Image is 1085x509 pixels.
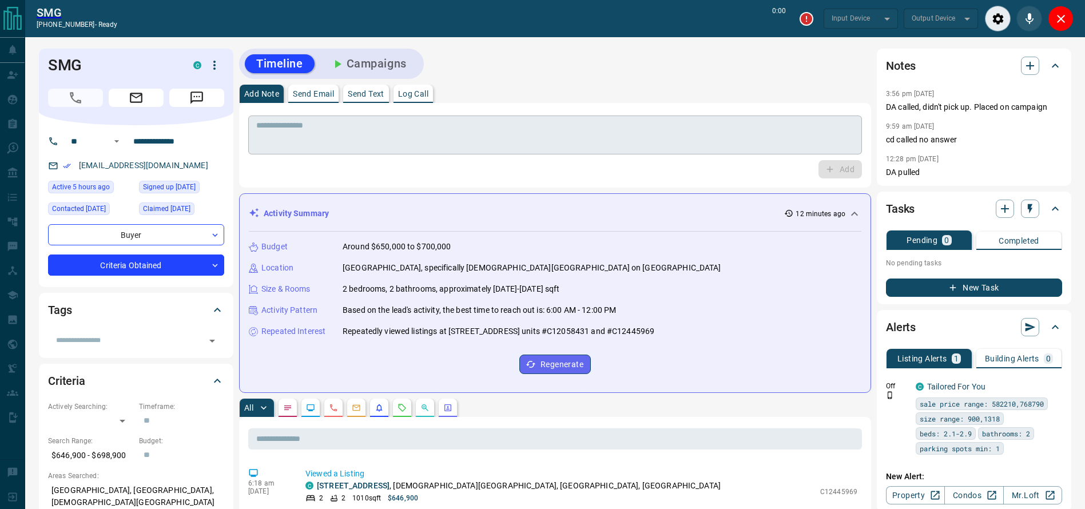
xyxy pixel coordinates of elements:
[886,200,915,218] h2: Tasks
[927,382,985,391] a: Tailored For You
[886,391,894,399] svg: Push Notification Only
[305,468,857,480] p: Viewed a Listing
[305,482,313,490] div: condos.ca
[139,181,224,197] div: Fri Sep 26 2025
[245,54,315,73] button: Timeline
[907,236,937,244] p: Pending
[319,493,323,503] p: 2
[261,283,311,295] p: Size & Rooms
[420,403,430,412] svg: Opportunities
[1046,355,1051,363] p: 0
[261,262,293,274] p: Location
[886,90,935,98] p: 3:56 pm [DATE]
[985,6,1011,31] div: Audio Settings
[169,89,224,107] span: Message
[886,122,935,130] p: 9:59 am [DATE]
[317,480,721,492] p: , [DEMOGRAPHIC_DATA][GEOGRAPHIC_DATA], [GEOGRAPHIC_DATA], [GEOGRAPHIC_DATA]
[920,428,972,439] span: beds: 2.1-2.9
[79,161,208,170] a: [EMAIL_ADDRESS][DOMAIN_NAME]
[897,355,947,363] p: Listing Alerts
[139,401,224,412] p: Timeframe:
[98,21,118,29] span: ready
[48,367,224,395] div: Criteria
[329,403,338,412] svg: Calls
[143,203,190,214] span: Claimed [DATE]
[48,301,71,319] h2: Tags
[886,254,1062,272] p: No pending tasks
[264,208,329,220] p: Activity Summary
[1003,486,1062,504] a: Mr.Loft
[48,446,133,465] p: $646,900 - $698,900
[954,355,959,363] p: 1
[352,493,381,503] p: 1010 sqft
[985,355,1039,363] p: Building Alerts
[375,403,384,412] svg: Listing Alerts
[343,304,616,316] p: Based on the lead's activity, the best time to reach out is: 6:00 AM - 12:00 PM
[48,254,224,276] div: Criteria Obtained
[343,325,654,337] p: Repeatedly viewed listings at [STREET_ADDRESS] units #C12058431 and #C12445969
[920,443,1000,454] span: parking spots min: 1
[48,181,133,197] div: Wed Oct 15 2025
[820,487,857,497] p: C12445969
[139,202,224,218] div: Tue Sep 30 2025
[388,493,418,503] p: $646,900
[398,90,428,98] p: Log Call
[796,209,845,219] p: 12 minutes ago
[48,401,133,412] p: Actively Searching:
[886,279,1062,297] button: New Task
[52,203,106,214] span: Contacted [DATE]
[343,241,451,253] p: Around $650,000 to $700,000
[1048,6,1074,31] div: Close
[52,181,110,193] span: Active 5 hours ago
[48,89,103,107] span: Call
[110,134,124,148] button: Open
[982,428,1030,439] span: bathrooms: 2
[886,166,1062,178] p: DA pulled
[1016,6,1042,31] div: Mute
[109,89,164,107] span: Email
[519,355,591,374] button: Regenerate
[37,6,117,19] a: SMG
[341,493,345,503] p: 2
[944,486,1003,504] a: Condos
[886,134,1062,146] p: cd called no answer
[204,333,220,349] button: Open
[139,436,224,446] p: Budget:
[63,162,71,170] svg: Email Verified
[48,296,224,324] div: Tags
[261,304,317,316] p: Activity Pattern
[244,90,279,98] p: Add Note
[193,61,201,69] div: condos.ca
[343,283,560,295] p: 2 bedrooms, 2 bathrooms, approximately [DATE]-[DATE] sqft
[886,52,1062,79] div: Notes
[886,318,916,336] h2: Alerts
[886,57,916,75] h2: Notes
[261,241,288,253] p: Budget
[317,481,390,490] a: [STREET_ADDRESS]
[48,56,176,74] h1: SMG
[443,403,452,412] svg: Agent Actions
[248,487,288,495] p: [DATE]
[944,236,949,244] p: 0
[916,383,924,391] div: condos.ca
[886,101,1062,113] p: DA called, didn't pick up. Placed on campaign
[249,203,861,224] div: Activity Summary12 minutes ago
[352,403,361,412] svg: Emails
[37,19,117,30] p: [PHONE_NUMBER] -
[343,262,721,274] p: [GEOGRAPHIC_DATA], specifically [DEMOGRAPHIC_DATA][GEOGRAPHIC_DATA] on [GEOGRAPHIC_DATA]
[261,325,325,337] p: Repeated Interest
[283,403,292,412] svg: Notes
[886,155,939,163] p: 12:28 pm [DATE]
[886,471,1062,483] p: New Alert:
[886,486,945,504] a: Property
[772,6,786,31] p: 0:00
[886,313,1062,341] div: Alerts
[48,372,85,390] h2: Criteria
[306,403,315,412] svg: Lead Browsing Activity
[319,54,418,73] button: Campaigns
[886,195,1062,222] div: Tasks
[48,471,224,481] p: Areas Searched:
[920,413,1000,424] span: size range: 900,1318
[244,404,253,412] p: All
